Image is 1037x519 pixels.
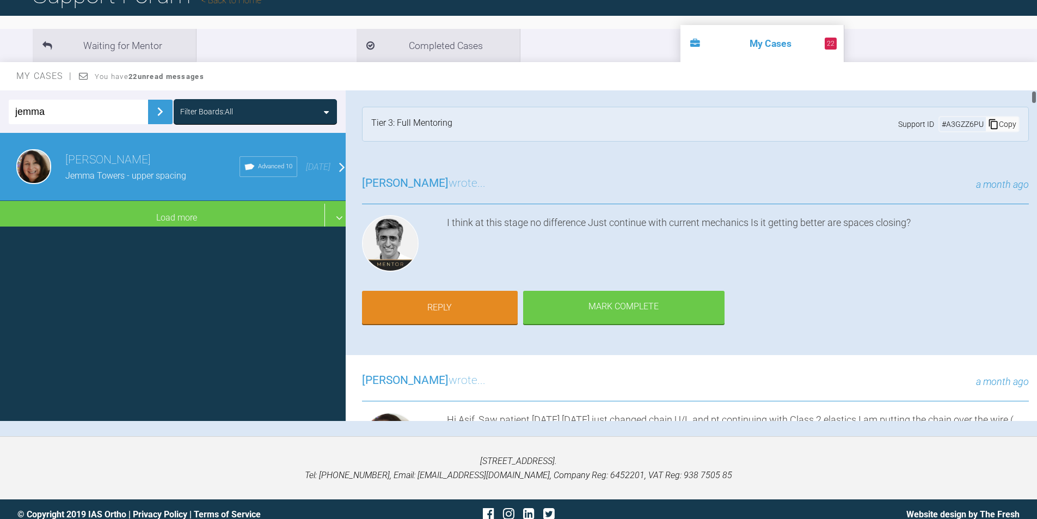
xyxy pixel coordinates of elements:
[17,454,1020,482] p: [STREET_ADDRESS]. Tel: [PHONE_NUMBER], Email: [EMAIL_ADDRESS][DOMAIN_NAME], Company Reg: 6452201,...
[9,100,148,124] input: Enter Case ID or Title
[33,29,196,62] li: Waiting for Mentor
[362,371,486,390] h3: wrote...
[976,179,1029,190] span: a month ago
[976,376,1029,387] span: a month ago
[825,38,837,50] span: 22
[447,215,1029,276] div: I think at this stage no difference Just continue with current mechanics Is it getting better are...
[362,176,449,190] span: [PERSON_NAME]
[986,117,1018,131] div: Copy
[371,116,452,132] div: Tier 3: Full Mentoring
[362,412,419,469] img: Lana Gilchrist
[362,215,419,272] img: Asif Chatoo
[151,103,169,120] img: chevronRight.28bd32b0.svg
[16,71,72,81] span: My Cases
[258,162,292,172] span: Advanced 10
[362,374,449,387] span: [PERSON_NAME]
[447,412,1029,473] div: Hi Asif, Saw patient [DATE] [DATE] just changed chain U/L and pt continuing with Class 2 elastics...
[523,291,725,325] div: Mark Complete
[128,72,204,81] strong: 22 unread messages
[95,72,204,81] span: You have
[680,25,844,62] li: My Cases
[65,170,186,181] span: Jemma Towers - upper spacing
[16,149,51,184] img: Lana Gilchrist
[362,174,486,193] h3: wrote...
[940,118,986,130] div: # A3GZZ6PU
[362,291,518,325] a: Reply
[357,29,520,62] li: Completed Cases
[898,118,934,130] span: Support ID
[65,151,240,169] h3: [PERSON_NAME]
[306,162,330,172] span: [DATE]
[180,106,233,118] div: Filter Boards: All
